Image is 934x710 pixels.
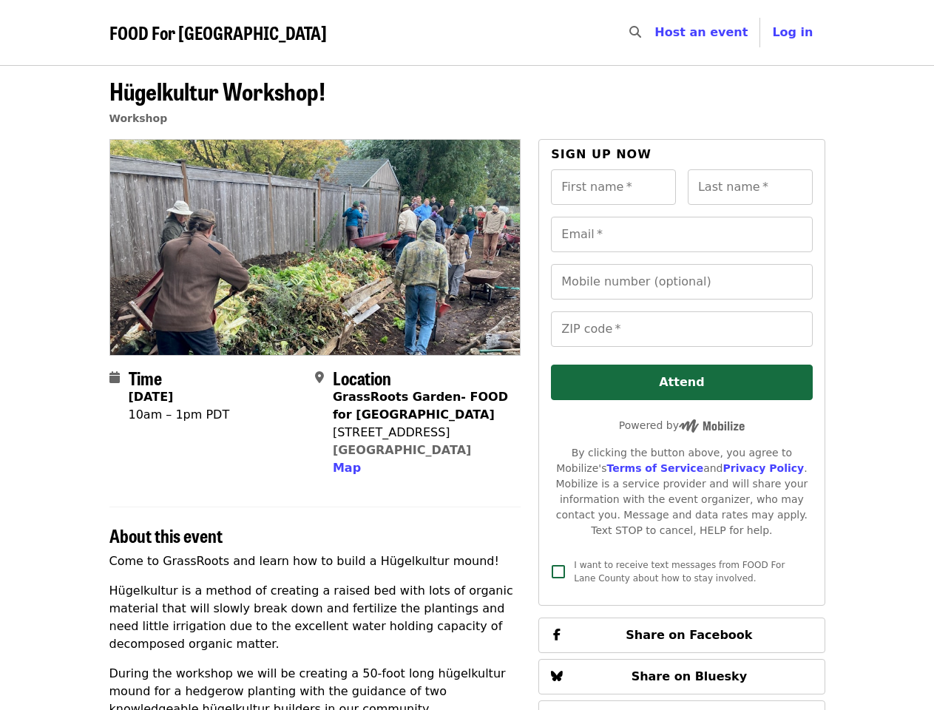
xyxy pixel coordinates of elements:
div: 10am – 1pm PDT [129,406,230,424]
strong: GrassRoots Garden- FOOD for [GEOGRAPHIC_DATA] [333,390,508,422]
span: Time [129,365,162,390]
span: I want to receive text messages from FOOD For Lane County about how to stay involved. [574,560,785,584]
input: Last name [688,169,813,205]
a: [GEOGRAPHIC_DATA] [333,443,471,457]
span: FOOD For [GEOGRAPHIC_DATA] [109,19,327,45]
button: Share on Facebook [538,618,825,653]
a: Terms of Service [606,462,703,474]
span: Share on Bluesky [632,669,748,683]
span: About this event [109,522,223,548]
p: Come to GrassRoots and learn how to build a Hügelkultur mound! [109,552,521,570]
input: Search [650,15,662,50]
span: Share on Facebook [626,628,752,642]
a: Privacy Policy [723,462,804,474]
i: map-marker-alt icon [315,371,324,385]
i: search icon [629,25,641,39]
a: Workshop [109,112,168,124]
span: Powered by [619,419,745,431]
strong: [DATE] [129,390,174,404]
span: Location [333,365,391,390]
span: Sign up now [551,147,652,161]
img: Hügelkultur Workshop! organized by FOOD For Lane County [110,140,521,354]
button: Map [333,459,361,477]
button: Share on Bluesky [538,659,825,694]
a: Host an event [654,25,748,39]
p: Hügelkultur is a method of creating a raised bed with lots of organic material that will slowly b... [109,582,521,653]
input: ZIP code [551,311,812,347]
input: First name [551,169,676,205]
span: Log in [772,25,813,39]
i: calendar icon [109,371,120,385]
span: Map [333,461,361,475]
div: By clicking the button above, you agree to Mobilize's and . Mobilize is a service provider and wi... [551,445,812,538]
input: Mobile number (optional) [551,264,812,300]
span: Hügelkultur Workshop! [109,73,325,108]
div: [STREET_ADDRESS] [333,424,509,442]
input: Email [551,217,812,252]
img: Powered by Mobilize [679,419,745,433]
button: Attend [551,365,812,400]
button: Log in [760,18,825,47]
a: FOOD For [GEOGRAPHIC_DATA] [109,22,327,44]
